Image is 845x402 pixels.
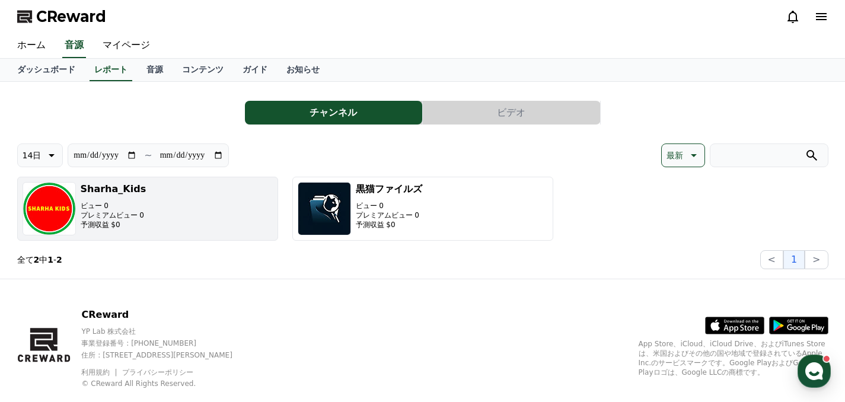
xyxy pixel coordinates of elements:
a: レポート [90,59,132,81]
span: Messages [98,322,133,331]
span: Home [30,321,51,331]
button: < [760,250,783,269]
a: プライバシーポリシー [122,368,193,377]
a: マイページ [93,33,160,58]
span: Settings [176,321,205,331]
strong: 2 [34,255,40,264]
a: 利用規約 [81,368,119,377]
p: プレミアムビュー 0 [356,210,422,220]
p: 最新 [667,147,683,164]
p: © CReward All Rights Reserved. [81,379,253,388]
button: チャンネル [245,101,422,125]
a: CReward [17,7,106,26]
button: 14日 [17,143,63,167]
p: プレミアムビュー 0 [81,210,146,220]
h3: Sharha_Kids [81,182,146,196]
strong: 2 [56,255,62,264]
a: ビデオ [423,101,601,125]
button: ビデオ [423,101,600,125]
p: App Store、iCloud、iCloud Drive、およびiTunes Storeは、米国およびその他の国や地域で登録されているApple Inc.のサービスマークです。Google P... [639,339,828,377]
span: CReward [36,7,106,26]
strong: 1 [47,255,53,264]
a: コンテンツ [173,59,233,81]
p: 予測収益 $0 [81,220,146,229]
h3: 黒猫ファイルズ [356,182,422,196]
button: 黒猫ファイルズ ビュー 0 プレミアムビュー 0 予測収益 $0 [292,177,553,241]
p: CReward [81,308,253,322]
p: 事業登録番号 : [PHONE_NUMBER] [81,339,253,348]
button: 最新 [661,143,705,167]
a: お知らせ [277,59,329,81]
p: 住所 : [STREET_ADDRESS][PERSON_NAME] [81,350,253,360]
p: 予測収益 $0 [356,220,422,229]
a: ダッシュボード [8,59,85,81]
a: 音源 [137,59,173,81]
a: Messages [78,304,153,333]
img: Sharha_Kids [23,182,76,235]
a: チャンネル [245,101,423,125]
a: Home [4,304,78,333]
img: 黒猫ファイルズ [298,182,351,235]
button: Sharha_Kids ビュー 0 プレミアムビュー 0 予測収益 $0 [17,177,278,241]
button: > [805,250,828,269]
button: 1 [783,250,805,269]
p: ビュー 0 [81,201,146,210]
a: Settings [153,304,228,333]
p: ビュー 0 [356,201,422,210]
p: YP Lab 株式会社 [81,327,253,336]
p: 14日 [23,147,42,164]
a: ガイド [233,59,277,81]
p: ~ [144,148,152,162]
a: 音源 [62,33,86,58]
p: 全て 中 - [17,254,62,266]
a: ホーム [8,33,55,58]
